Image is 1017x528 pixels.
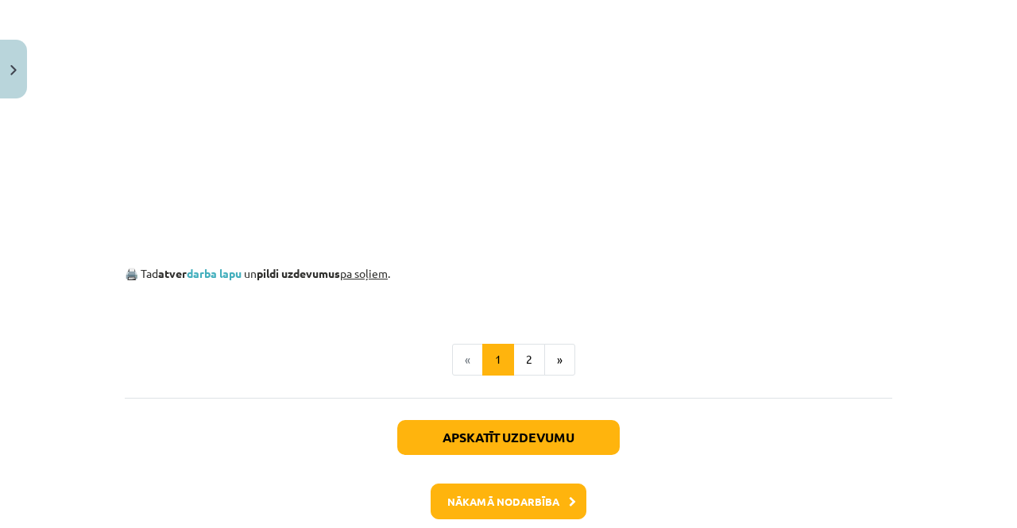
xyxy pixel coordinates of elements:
strong: atver [158,266,244,280]
button: 2 [513,344,545,376]
button: 1 [482,344,514,376]
u: pa soļiem [340,266,388,280]
button: Apskatīt uzdevumu [397,420,620,455]
a: darba lapu [187,266,242,280]
nav: Page navigation example [125,344,892,376]
img: icon-close-lesson-0947bae3869378f0d4975bcd49f059093ad1ed9edebbc8119c70593378902aed.svg [10,65,17,75]
button: Nākamā nodarbība [431,484,586,520]
p: 🖨️ Tad un . [125,265,892,282]
button: » [544,344,575,376]
strong: pildi uzdevumus [257,266,340,280]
